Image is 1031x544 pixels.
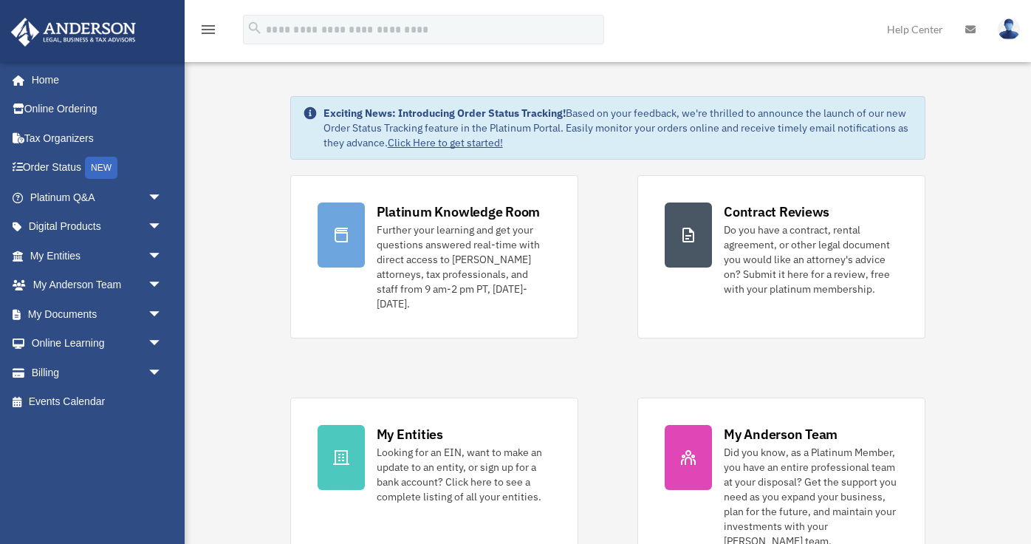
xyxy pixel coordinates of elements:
[199,26,217,38] a: menu
[199,21,217,38] i: menu
[10,65,177,95] a: Home
[323,106,566,120] strong: Exciting News: Introducing Order Status Tracking!
[10,299,185,329] a: My Documentsarrow_drop_down
[10,95,185,124] a: Online Ordering
[388,136,503,149] a: Click Here to get started!
[85,157,117,179] div: NEW
[724,425,838,443] div: My Anderson Team
[148,183,177,213] span: arrow_drop_down
[148,271,177,301] span: arrow_drop_down
[10,271,185,300] a: My Anderson Teamarrow_drop_down
[148,212,177,242] span: arrow_drop_down
[998,18,1020,40] img: User Pic
[148,299,177,330] span: arrow_drop_down
[10,123,185,153] a: Tax Organizers
[148,358,177,388] span: arrow_drop_down
[10,241,185,271] a: My Entitiesarrow_drop_down
[10,387,185,417] a: Events Calendar
[10,358,185,387] a: Billingarrow_drop_down
[7,18,140,47] img: Anderson Advisors Platinum Portal
[10,329,185,358] a: Online Learningarrow_drop_down
[10,212,185,242] a: Digital Productsarrow_drop_down
[377,425,443,443] div: My Entities
[247,20,263,36] i: search
[377,445,551,504] div: Looking for an EIN, want to make an update to an entity, or sign up for a bank account? Click her...
[10,183,185,212] a: Platinum Q&Aarrow_drop_down
[148,241,177,271] span: arrow_drop_down
[377,222,551,311] div: Further your learning and get your questions answered real-time with direct access to [PERSON_NAM...
[10,153,185,183] a: Order StatusNEW
[148,329,177,359] span: arrow_drop_down
[323,106,914,150] div: Based on your feedback, we're thrilled to announce the launch of our new Order Status Tracking fe...
[290,175,578,339] a: Platinum Knowledge Room Further your learning and get your questions answered real-time with dire...
[724,222,898,296] div: Do you have a contract, rental agreement, or other legal document you would like an attorney's ad...
[724,203,829,221] div: Contract Reviews
[377,203,541,221] div: Platinum Knowledge Room
[637,175,925,339] a: Contract Reviews Do you have a contract, rental agreement, or other legal document you would like...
